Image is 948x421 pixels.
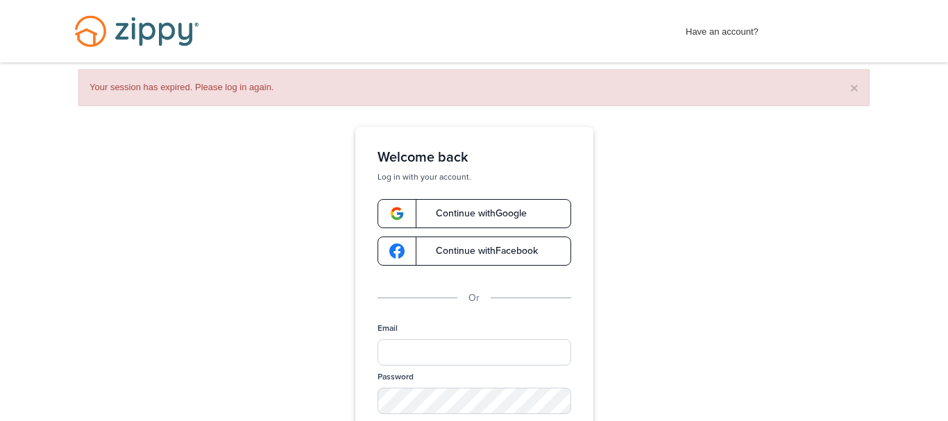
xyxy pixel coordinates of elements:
label: Email [378,323,398,334]
div: Your session has expired. Please log in again. [78,69,870,106]
a: google-logoContinue withFacebook [378,237,571,266]
span: Continue with Google [422,209,527,218]
img: google-logo [389,243,405,259]
p: Log in with your account. [378,171,571,182]
a: google-logoContinue withGoogle [378,199,571,228]
img: google-logo [389,206,405,221]
button: × [850,80,858,95]
input: Password [378,388,571,414]
span: Have an account? [686,17,759,40]
span: Continue with Facebook [422,246,538,256]
h1: Welcome back [378,149,571,166]
input: Email [378,339,571,366]
label: Password [378,371,414,383]
p: Or [468,291,480,306]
